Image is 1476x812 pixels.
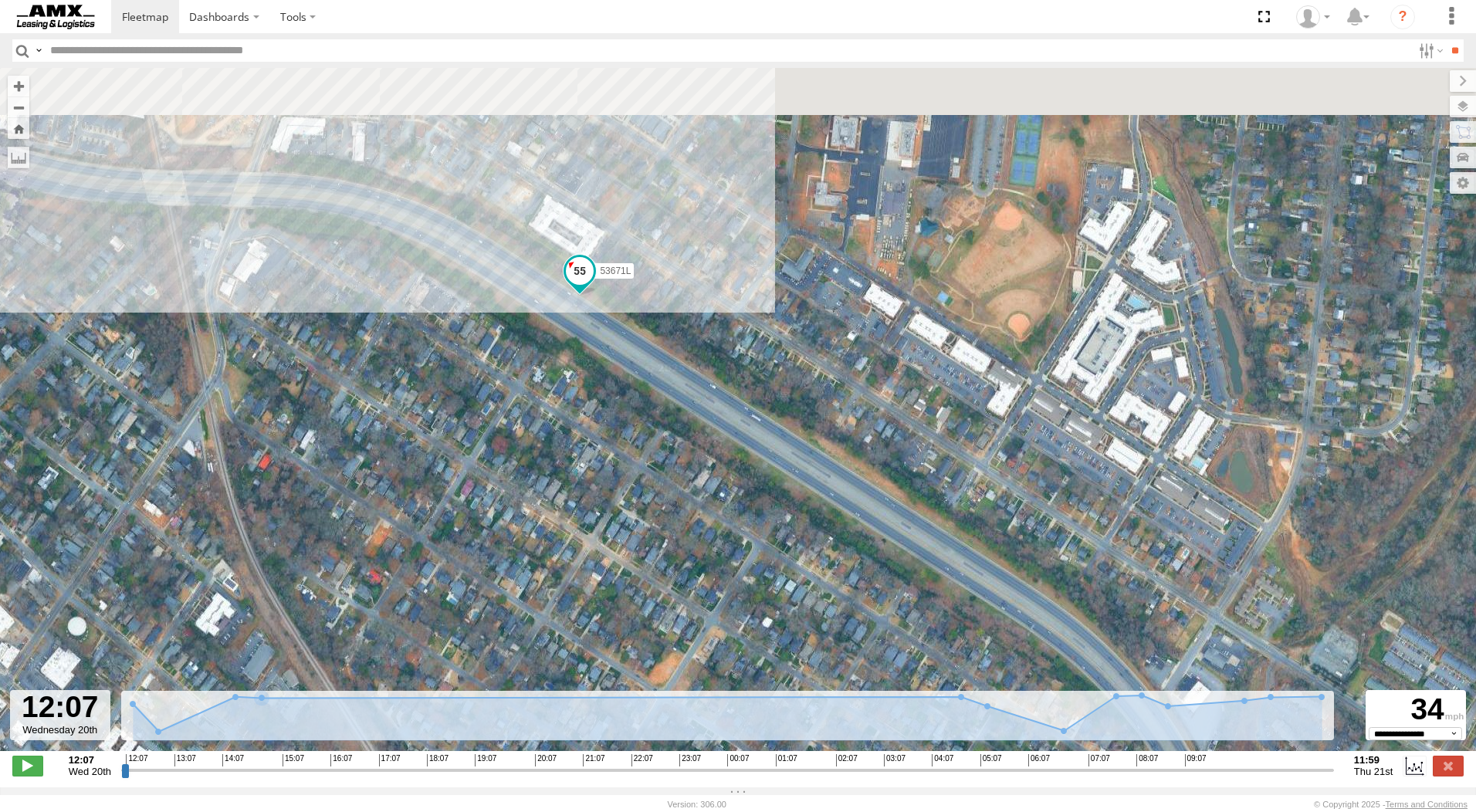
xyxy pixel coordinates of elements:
span: 09:07 [1185,754,1207,766]
strong: 12:07 [69,754,111,766]
span: 13:07 [174,754,196,766]
span: 07:07 [1088,754,1110,766]
span: 14:07 [222,754,244,766]
span: 08:07 [1136,754,1158,766]
span: 20:07 [535,754,557,766]
div: © Copyright 2025 - [1314,800,1468,809]
span: 05:07 [980,754,1002,766]
span: 21:07 [583,754,604,766]
span: 17:07 [379,754,401,766]
span: 04:07 [932,754,953,766]
a: Terms and Conditions [1386,800,1468,809]
span: 22:07 [631,754,653,766]
label: Play/Stop [12,756,43,776]
button: Zoom in [8,76,29,96]
i: ? [1390,5,1415,29]
span: 12:07 [126,754,147,766]
div: 34 [1368,692,1464,727]
div: Michael Tuck [1291,5,1336,29]
span: Thu 21st Aug 2025 [1354,766,1393,777]
span: 16:07 [330,754,352,766]
label: Search Filter Options [1413,39,1446,62]
span: 19:07 [475,754,496,766]
span: 00:07 [727,754,749,766]
div: Version: 306.00 [668,800,726,809]
img: AMXlogo-sm.jpg.webp [15,5,96,29]
span: 03:07 [884,754,906,766]
button: Zoom out [8,96,29,118]
strong: 11:59 [1354,754,1393,766]
span: 53671L [600,266,631,276]
span: 01:07 [776,754,797,766]
span: Wed 20th Aug 2025 [69,766,111,777]
label: Map Settings [1450,172,1476,194]
button: Zoom Home [8,118,29,139]
span: 02:07 [836,754,858,766]
span: 15:07 [283,754,304,766]
label: Measure [8,147,29,168]
label: Close [1433,756,1464,776]
label: Search Query [32,39,45,62]
a: Visit our Website [8,797,80,812]
span: 18:07 [427,754,449,766]
span: 23:07 [679,754,701,766]
span: 06:07 [1028,754,1050,766]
